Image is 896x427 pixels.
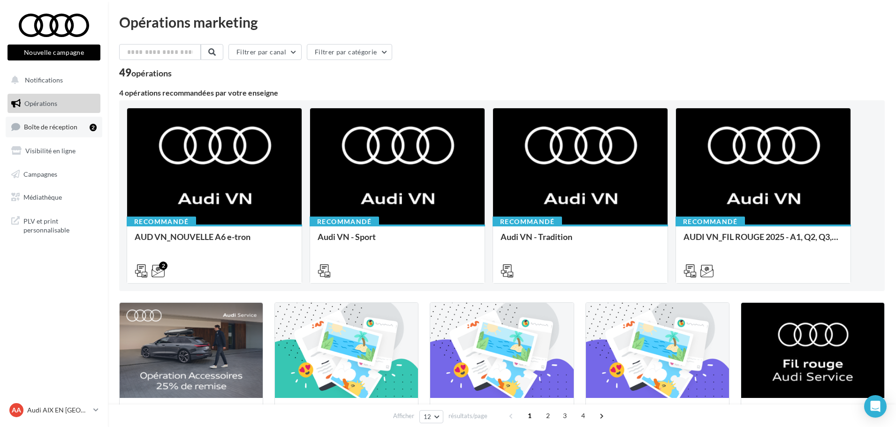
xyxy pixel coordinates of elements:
div: AUDI VN_FIL ROUGE 2025 - A1, Q2, Q3, Q5 et Q4 e-tron [683,232,843,251]
span: 4 [576,408,591,423]
a: Boîte de réception2 [6,117,102,137]
a: PLV et print personnalisable [6,211,102,239]
div: 2 [159,262,167,270]
div: 4 opérations recommandées par votre enseigne [119,89,885,97]
div: 49 [119,67,172,78]
span: Visibilité en ligne [25,147,76,155]
span: 3 [557,408,572,423]
span: 12 [424,413,432,420]
button: Nouvelle campagne [8,45,100,60]
span: Campagnes [23,170,57,178]
div: Audi VN - Tradition [501,232,660,251]
span: Boîte de réception [24,123,77,131]
button: Filtrer par catégorie [307,44,392,60]
div: Open Intercom Messenger [864,395,887,418]
button: Notifications [6,70,99,90]
p: Audi AIX EN [GEOGRAPHIC_DATA] [27,405,90,415]
div: 2 [90,124,97,131]
div: Recommandé [310,217,379,227]
span: résultats/page [448,412,487,420]
a: Opérations [6,94,102,113]
span: Opérations [24,99,57,107]
span: AA [12,405,21,415]
button: 12 [419,410,443,423]
span: PLV et print personnalisable [23,215,97,235]
span: 1 [522,408,537,423]
button: Filtrer par canal [228,44,302,60]
a: AA Audi AIX EN [GEOGRAPHIC_DATA] [8,401,100,419]
a: Médiathèque [6,187,102,207]
span: 2 [540,408,555,423]
span: Médiathèque [23,193,62,201]
a: Visibilité en ligne [6,141,102,161]
div: opérations [131,69,172,77]
div: Recommandé [493,217,562,227]
span: Afficher [393,412,414,420]
div: Audi VN - Sport [318,232,477,251]
div: AUD VN_NOUVELLE A6 e-tron [135,232,294,251]
span: Notifications [25,76,63,84]
a: Campagnes [6,165,102,184]
div: Recommandé [676,217,745,227]
div: Opérations marketing [119,15,885,29]
div: Recommandé [127,217,196,227]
